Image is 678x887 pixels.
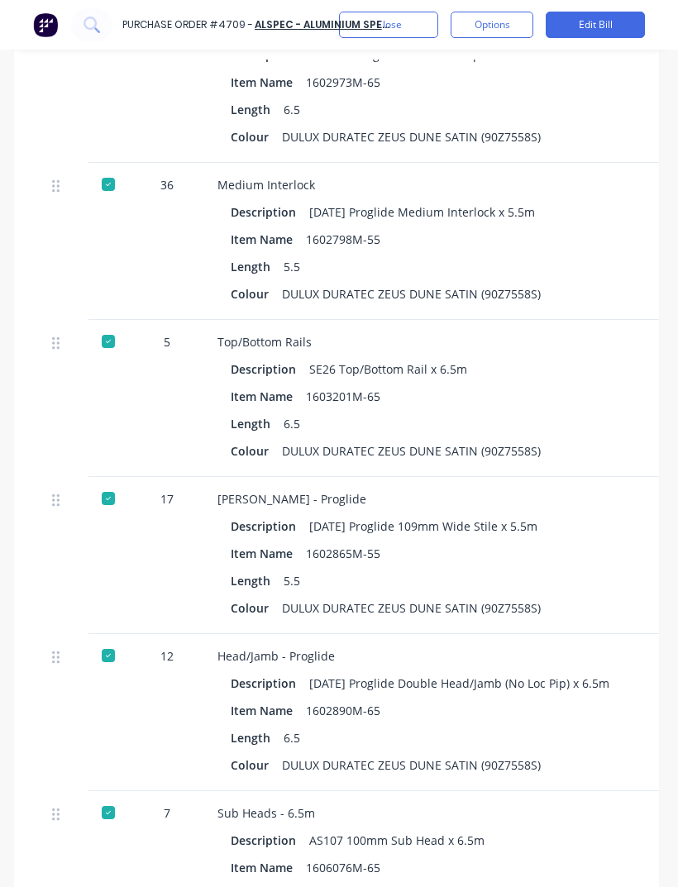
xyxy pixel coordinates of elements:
[231,439,282,463] div: Colour
[306,856,380,880] div: 1606076M-65
[231,856,306,880] div: Item Name
[231,569,284,593] div: Length
[282,282,541,306] div: DULUX DURATEC ZEUS DUNE SATIN (90Z7558S)
[231,200,309,224] div: Description
[282,596,541,620] div: DULUX DURATEC ZEUS DUNE SATIN (90Z7558S)
[231,699,306,722] div: Item Name
[309,514,537,538] div: [DATE] Proglide 109mm Wide Stile x 5.5m
[231,357,309,381] div: Description
[143,333,191,351] div: 5
[309,200,535,224] div: [DATE] Proglide Medium Interlock x 5.5m
[231,282,282,306] div: Colour
[284,412,300,436] div: 6.5
[231,671,309,695] div: Description
[306,227,380,251] div: 1602798M-55
[282,753,541,777] div: DULUX DURATEC ZEUS DUNE SATIN (90Z7558S)
[143,490,191,508] div: 17
[255,17,510,31] a: Alspec - Aluminium Specialties Group Pty Ltd
[122,17,253,32] div: Purchase Order #4709 -
[231,541,306,565] div: Item Name
[284,726,300,750] div: 6.5
[306,541,380,565] div: 1602865M-55
[284,255,300,279] div: 5.5
[143,176,191,193] div: 36
[284,569,300,593] div: 5.5
[231,596,282,620] div: Colour
[231,828,309,852] div: Description
[231,753,282,777] div: Colour
[309,828,485,852] div: AS107 100mm Sub Head x 6.5m
[231,384,306,408] div: Item Name
[231,70,306,94] div: Item Name
[306,384,380,408] div: 1603201M-65
[339,12,438,38] button: Close
[231,514,309,538] div: Description
[143,647,191,665] div: 12
[309,357,467,381] div: SE26 Top/Bottom Rail x 6.5m
[231,98,284,122] div: Length
[282,439,541,463] div: DULUX DURATEC ZEUS DUNE SATIN (90Z7558S)
[231,255,284,279] div: Length
[284,98,300,122] div: 6.5
[282,125,541,149] div: DULUX DURATEC ZEUS DUNE SATIN (90Z7558S)
[33,12,58,37] img: Factory
[231,726,284,750] div: Length
[231,227,306,251] div: Item Name
[143,804,191,822] div: 7
[231,125,282,149] div: Colour
[231,412,284,436] div: Length
[306,70,380,94] div: 1602973M-65
[546,12,645,38] button: Edit Bill
[306,699,380,722] div: 1602890M-65
[309,671,609,695] div: [DATE] Proglide Double Head/Jamb (No Loc Pip) x 6.5m
[451,12,533,38] button: Options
